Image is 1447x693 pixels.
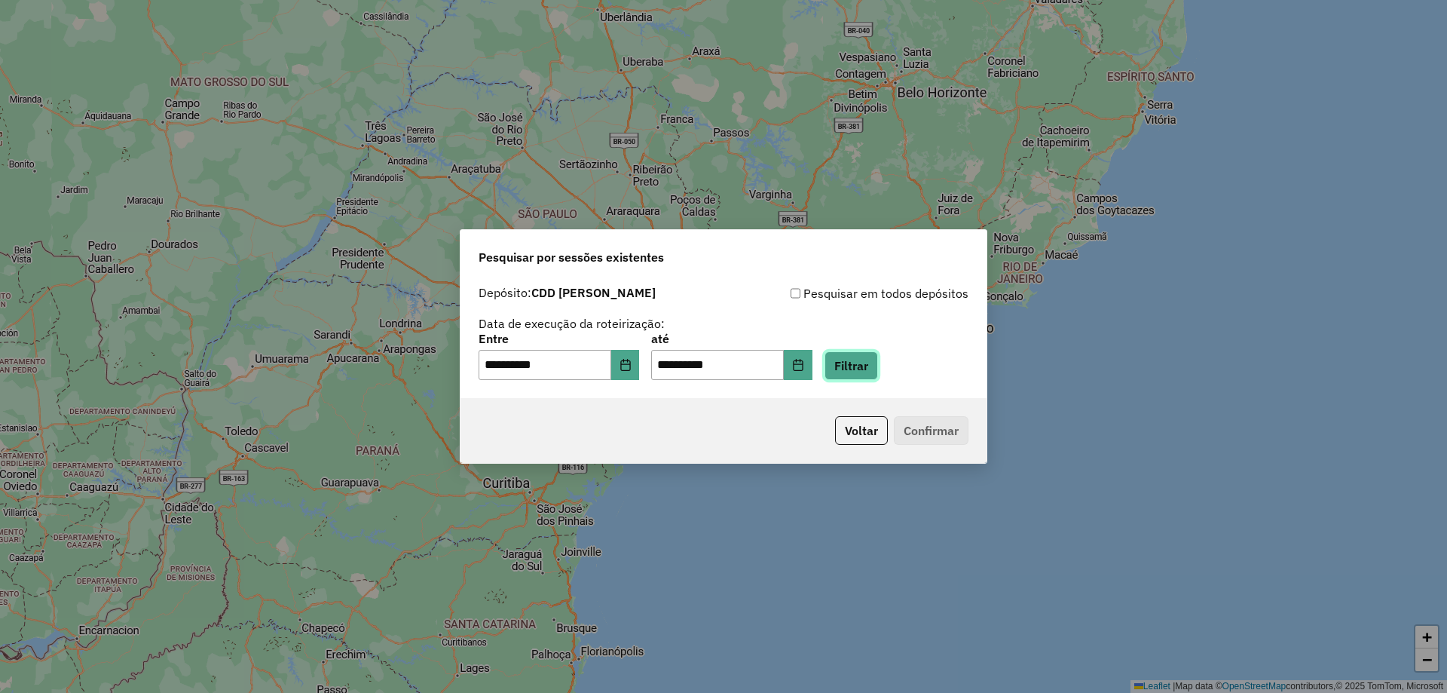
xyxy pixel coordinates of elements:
[479,284,656,302] label: Depósito:
[784,350,812,380] button: Choose Date
[611,350,640,380] button: Choose Date
[479,314,665,333] label: Data de execução da roteirização:
[479,248,664,266] span: Pesquisar por sessões existentes
[824,351,878,380] button: Filtrar
[651,330,812,348] label: até
[479,330,639,348] label: Entre
[531,285,656,300] strong: CDD [PERSON_NAME]
[835,416,888,445] button: Voltar
[723,284,968,302] div: Pesquisar em todos depósitos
